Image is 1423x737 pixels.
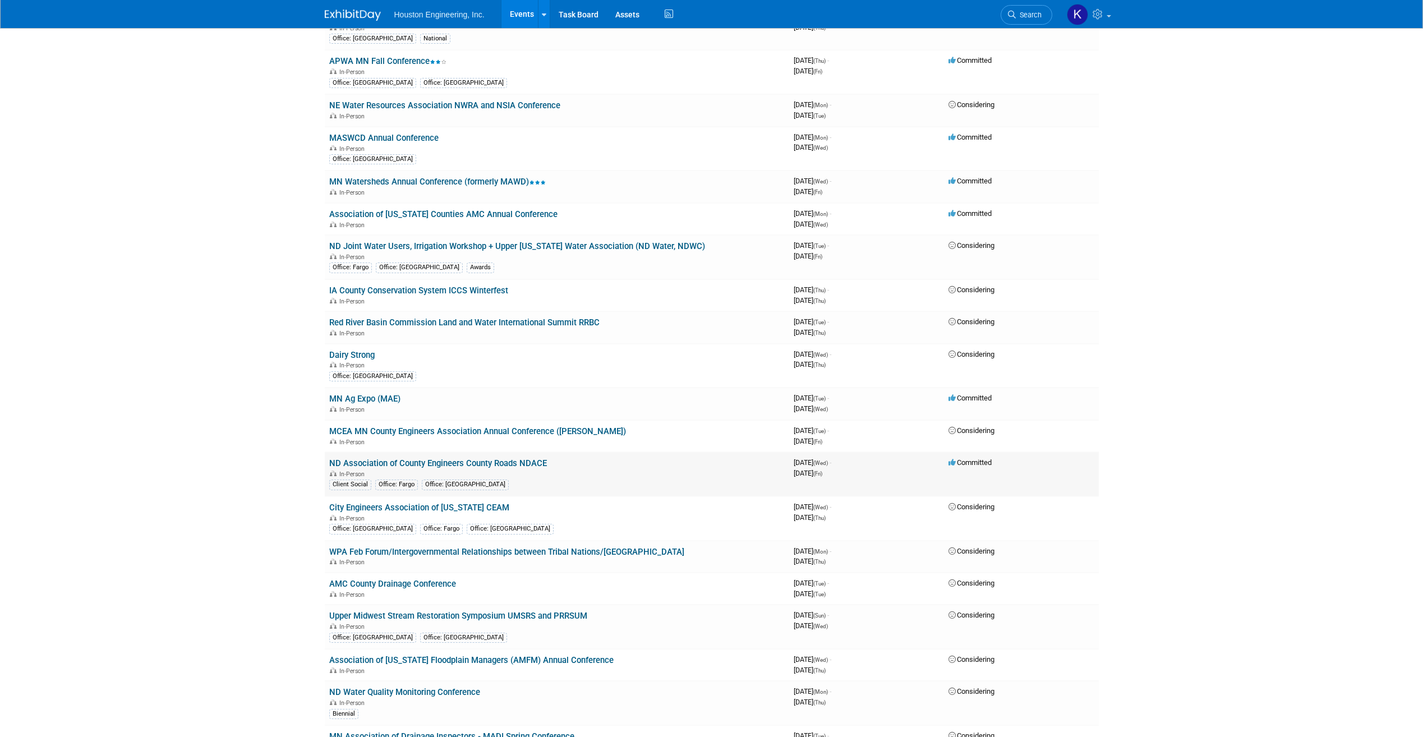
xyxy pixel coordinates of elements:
span: (Mon) [813,211,828,217]
span: (Fri) [813,439,822,445]
span: (Sun) [813,612,826,619]
a: MCEA MN County Engineers Association Annual Conference ([PERSON_NAME]) [329,426,626,436]
a: Association of [US_STATE] Floodplain Managers (AMFM) Annual Conference [329,655,614,665]
span: [DATE] [794,56,829,65]
a: MASWCD Annual Conference [329,133,439,143]
span: Committed [948,56,992,65]
img: In-Person Event [330,591,337,597]
div: Office: [GEOGRAPHIC_DATA] [329,154,416,164]
span: In-Person [339,330,368,337]
img: In-Person Event [330,189,337,195]
div: Biennial [329,709,358,719]
span: (Tue) [813,243,826,249]
span: Search [1016,11,1042,19]
span: (Thu) [813,559,826,565]
div: Awards [467,262,494,273]
img: In-Person Event [330,113,337,118]
span: (Tue) [813,319,826,325]
span: (Tue) [813,591,826,597]
span: - [830,458,831,467]
span: (Mon) [813,102,828,108]
span: [DATE] [794,611,829,619]
span: [DATE] [794,360,826,368]
span: - [827,394,829,402]
a: Upper Midwest Stream Restoration Symposium UMSRS and PRRSUM [329,611,587,621]
span: - [830,503,831,511]
div: Office: Fargo [420,524,463,534]
img: Kendra Jensen [1067,4,1088,25]
span: [DATE] [794,589,826,598]
img: In-Person Event [330,362,337,367]
span: Considering [948,241,994,250]
span: [DATE] [794,350,831,358]
span: [DATE] [794,23,826,31]
span: (Thu) [813,58,826,64]
span: In-Person [339,623,368,630]
span: Committed [948,177,992,185]
span: - [830,100,831,109]
span: [DATE] [794,513,826,522]
img: In-Person Event [330,559,337,564]
span: Considering [948,687,994,695]
img: In-Person Event [330,145,337,151]
img: In-Person Event [330,298,337,303]
span: (Wed) [813,352,828,358]
span: [DATE] [794,437,822,445]
span: Houston Engineering, Inc. [394,10,485,19]
div: Office: Fargo [375,480,418,490]
span: [DATE] [794,67,822,75]
span: (Thu) [813,298,826,304]
span: [DATE] [794,469,822,477]
span: (Wed) [813,504,828,510]
span: [DATE] [794,458,831,467]
a: AMC County Drainage Conference [329,579,456,589]
img: In-Person Event [330,222,337,227]
span: [DATE] [794,557,826,565]
a: ND Association of County Engineers County Roads NDACE [329,458,547,468]
div: Office: [GEOGRAPHIC_DATA] [329,371,416,381]
span: Considering [948,655,994,664]
span: - [827,611,829,619]
a: WPA Feb Forum/Intergovernmental Relationships between Tribal Nations/[GEOGRAPHIC_DATA] [329,547,684,557]
span: In-Person [339,222,368,229]
img: In-Person Event [330,667,337,673]
a: MN Ag Expo (MAE) [329,394,400,404]
span: [DATE] [794,100,831,109]
div: Office: [GEOGRAPHIC_DATA] [329,633,416,643]
span: (Mon) [813,135,828,141]
span: - [830,547,831,555]
img: In-Person Event [330,254,337,259]
span: In-Person [339,667,368,675]
div: Office: [GEOGRAPHIC_DATA] [329,34,416,44]
span: [DATE] [794,404,828,413]
span: [DATE] [794,579,829,587]
span: - [830,655,831,664]
span: Considering [948,317,994,326]
span: - [827,56,829,65]
span: Considering [948,547,994,555]
span: [DATE] [794,394,829,402]
span: In-Person [339,254,368,261]
span: - [827,241,829,250]
a: IA County Conservation System ICCS Winterfest [329,285,508,296]
span: In-Person [339,68,368,76]
span: (Tue) [813,395,826,402]
span: (Thu) [813,699,826,706]
a: Dairy Strong [329,350,375,360]
span: [DATE] [794,177,831,185]
span: [DATE] [794,220,828,228]
span: (Fri) [813,68,822,75]
div: Client Social [329,480,371,490]
div: Office: [GEOGRAPHIC_DATA] [376,262,463,273]
span: [DATE] [794,621,828,630]
span: (Fri) [813,471,822,477]
a: Association of [US_STATE] Counties AMC Annual Conference [329,209,558,219]
span: (Thu) [813,515,826,521]
span: (Wed) [813,657,828,663]
span: Committed [948,458,992,467]
span: (Wed) [813,623,828,629]
a: Red River Basin Commission Land and Water International Summit RRBC [329,317,600,328]
span: [DATE] [794,328,826,337]
div: Office: Fargo [329,262,372,273]
div: Office: [GEOGRAPHIC_DATA] [329,524,416,534]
